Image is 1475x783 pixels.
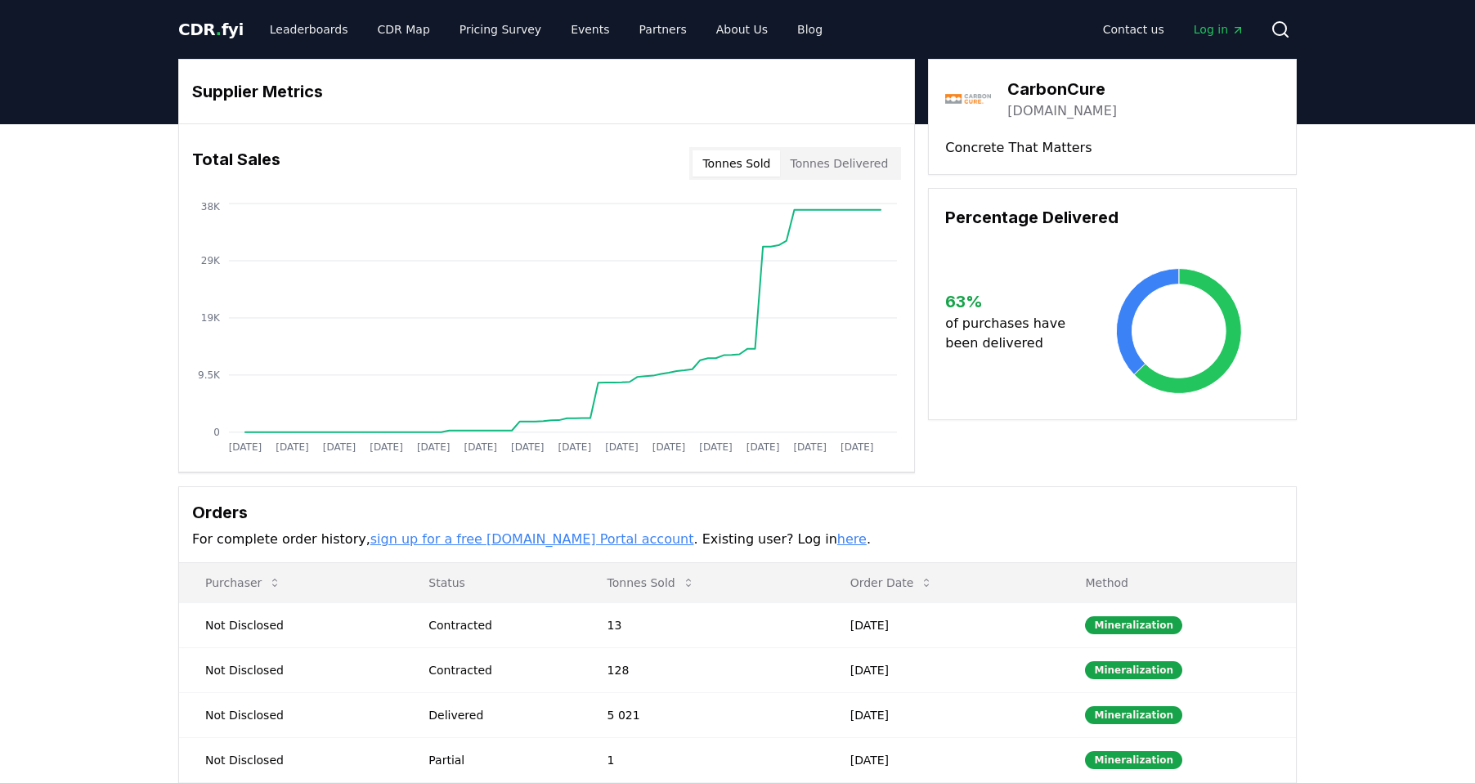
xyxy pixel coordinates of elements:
a: here [837,531,867,547]
div: Delivered [428,707,567,723]
p: For complete order history, . Existing user? Log in . [192,530,1283,549]
td: [DATE] [824,647,1060,692]
a: Contact us [1090,15,1177,44]
a: sign up for a free [DOMAIN_NAME] Portal account [370,531,694,547]
tspan: 0 [213,427,220,438]
td: Not Disclosed [179,602,402,647]
p: Concrete That Matters [945,138,1280,158]
tspan: [DATE] [605,441,639,453]
a: CDR Map [365,15,443,44]
td: Not Disclosed [179,737,402,782]
div: Mineralization [1085,661,1182,679]
span: . [216,20,222,39]
td: Not Disclosed [179,692,402,737]
tspan: [DATE] [276,441,309,453]
p: of purchases have been delivered [945,314,1078,353]
td: 1 [581,737,824,782]
tspan: 29K [201,255,221,266]
td: [DATE] [824,737,1060,782]
td: 13 [581,602,824,647]
tspan: [DATE] [841,441,874,453]
tspan: 19K [201,312,221,324]
tspan: [DATE] [370,441,403,453]
div: Mineralization [1085,751,1182,769]
tspan: [DATE] [652,441,686,453]
tspan: [DATE] [558,441,592,453]
td: [DATE] [824,692,1060,737]
tspan: [DATE] [417,441,451,453]
tspan: [DATE] [746,441,780,453]
a: [DOMAIN_NAME] [1007,101,1117,121]
button: Tonnes Sold [594,566,708,599]
nav: Main [1090,15,1258,44]
div: Partial [428,752,567,768]
div: Contracted [428,617,567,633]
a: Blog [784,15,836,44]
a: Partners [626,15,700,44]
a: Leaderboards [257,15,361,44]
h3: Total Sales [192,147,280,180]
nav: Main [257,15,836,44]
tspan: [DATE] [229,441,262,453]
tspan: [DATE] [464,441,498,453]
tspan: [DATE] [700,441,733,453]
tspan: 38K [201,201,221,213]
h3: CarbonCure [1007,77,1117,101]
button: Tonnes Delivered [780,150,898,177]
td: [DATE] [824,602,1060,647]
button: Tonnes Sold [693,150,780,177]
p: Method [1072,575,1283,591]
div: Mineralization [1085,706,1182,724]
a: Events [558,15,622,44]
tspan: [DATE] [511,441,545,453]
a: Log in [1181,15,1258,44]
tspan: 9.5K [198,369,221,381]
div: Contracted [428,662,567,678]
a: CDR.fyi [178,18,244,41]
td: Not Disclosed [179,647,402,692]
button: Purchaser [192,566,294,599]
p: Status [415,575,567,591]
h3: Percentage Delivered [945,205,1280,230]
h3: Supplier Metrics [192,79,901,104]
tspan: [DATE] [323,441,356,453]
div: Mineralization [1085,616,1182,634]
tspan: [DATE] [794,441,827,453]
img: CarbonCure-logo [945,76,991,122]
td: 5 021 [581,692,824,737]
a: Pricing Survey [446,15,554,44]
td: 128 [581,647,824,692]
h3: Orders [192,500,1283,525]
h3: 63 % [945,289,1078,314]
span: Log in [1194,21,1244,38]
a: About Us [703,15,781,44]
button: Order Date [837,566,947,599]
span: CDR fyi [178,20,244,39]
